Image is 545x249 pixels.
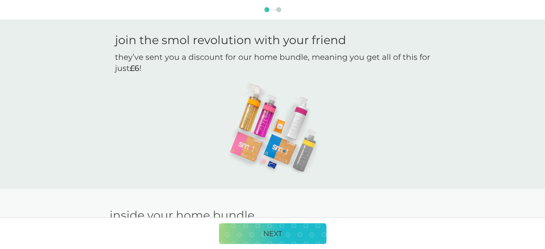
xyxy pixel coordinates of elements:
[115,52,430,74] p: they’ve sent you a discount for our home bundle, meaning you get all of this for just !
[130,63,139,73] strong: £6
[219,223,326,244] button: NEXT
[110,209,436,222] h2: inside your home bundle ...
[263,228,282,239] p: NEXT
[115,33,430,47] h1: join the smol revolution with your friend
